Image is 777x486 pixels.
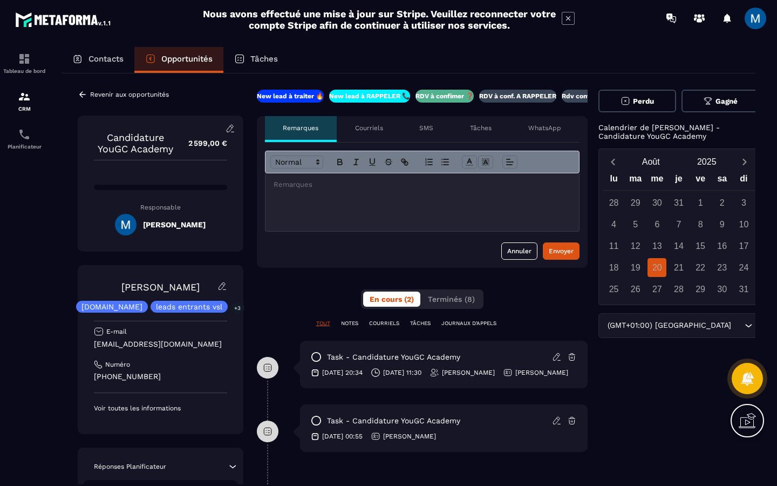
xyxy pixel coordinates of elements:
[316,320,330,327] p: TOUT
[647,237,666,255] div: 13
[528,124,561,132] p: WhatsApp
[327,416,460,426] p: task - Candidature YouGC Academy
[442,368,495,377] p: [PERSON_NAME]
[626,237,645,255] div: 12
[3,44,46,82] a: formationformationTableau de bord
[250,54,278,64] p: Tâches
[669,193,688,212] div: 31
[18,128,31,141] img: scheduler
[711,171,733,190] div: sa
[669,215,688,234] div: 7
[734,320,742,332] input: Search for option
[647,215,666,234] div: 6
[734,280,753,299] div: 31
[633,97,654,105] span: Perdu
[626,215,645,234] div: 5
[543,242,580,260] button: Envoyer
[88,54,124,64] p: Contacts
[603,154,623,169] button: Previous month
[734,193,753,212] div: 3
[734,237,753,255] div: 17
[94,462,166,471] p: Réponses Planificateur
[3,106,46,112] p: CRM
[669,280,688,299] div: 28
[18,90,31,103] img: formation
[603,171,755,299] div: Calendar wrapper
[713,193,732,212] div: 2
[3,82,46,120] a: formationformationCRM
[18,52,31,65] img: formation
[549,246,574,256] div: Envoyer
[733,171,754,190] div: di
[178,133,227,154] p: 2 599,00 €
[94,372,227,382] p: [PHONE_NUMBER]
[735,154,755,169] button: Next month
[94,339,227,349] p: [EMAIL_ADDRESS][DOMAIN_NAME]
[479,92,556,100] p: RDV à conf. A RAPPELER
[161,54,213,64] p: Opportunités
[355,124,383,132] p: Courriels
[62,47,134,73] a: Contacts
[106,327,127,336] p: E-mail
[322,432,363,441] p: [DATE] 00:55
[421,292,481,307] button: Terminés (8)
[428,295,475,303] span: Terminés (8)
[647,280,666,299] div: 27
[691,258,710,277] div: 22
[223,47,289,73] a: Tâches
[668,171,690,190] div: je
[604,280,623,299] div: 25
[515,368,568,377] p: [PERSON_NAME]
[681,90,760,112] button: Gagné
[734,258,753,277] div: 24
[283,124,318,132] p: Remarques
[15,10,112,29] img: logo
[713,237,732,255] div: 16
[604,215,623,234] div: 4
[156,303,222,310] p: leads entrants vsl
[598,90,677,112] button: Perdu
[3,68,46,74] p: Tableau de bord
[603,193,755,299] div: Calendar days
[605,320,734,332] span: (GMT+01:00) [GEOGRAPHIC_DATA]
[3,144,46,150] p: Planificateur
[598,313,760,338] div: Search for option
[604,258,623,277] div: 18
[230,302,244,314] p: +3
[3,120,46,158] a: schedulerschedulerPlanificateur
[322,368,363,377] p: [DATE] 20:34
[94,132,178,154] p: Candidature YouGC Academy
[94,204,227,211] p: Responsable
[383,432,436,441] p: [PERSON_NAME]
[691,280,710,299] div: 29
[713,215,732,234] div: 9
[419,124,433,132] p: SMS
[691,215,710,234] div: 8
[415,92,474,100] p: RDV à confimer ❓
[369,320,399,327] p: COURRIELS
[713,258,732,277] div: 23
[734,215,753,234] div: 10
[691,193,710,212] div: 1
[598,123,760,140] p: Calendrier de [PERSON_NAME] - Candidature YouGC Academy
[626,193,645,212] div: 29
[370,295,414,303] span: En cours (2)
[669,237,688,255] div: 14
[562,92,614,100] p: Rdv confirmé ✅
[441,320,496,327] p: JOURNAUX D'APPELS
[603,171,625,190] div: lu
[257,92,324,100] p: New lead à traiter 🔥
[646,171,668,190] div: me
[679,152,735,171] button: Open years overlay
[647,193,666,212] div: 30
[623,152,679,171] button: Open months overlay
[691,237,710,255] div: 15
[134,47,223,73] a: Opportunités
[470,124,492,132] p: Tâches
[647,258,666,277] div: 20
[341,320,358,327] p: NOTES
[81,303,142,310] p: [DOMAIN_NAME]
[94,404,227,413] p: Voir toutes les informations
[383,368,421,377] p: [DATE] 11:30
[90,91,169,98] p: Revenir aux opportunités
